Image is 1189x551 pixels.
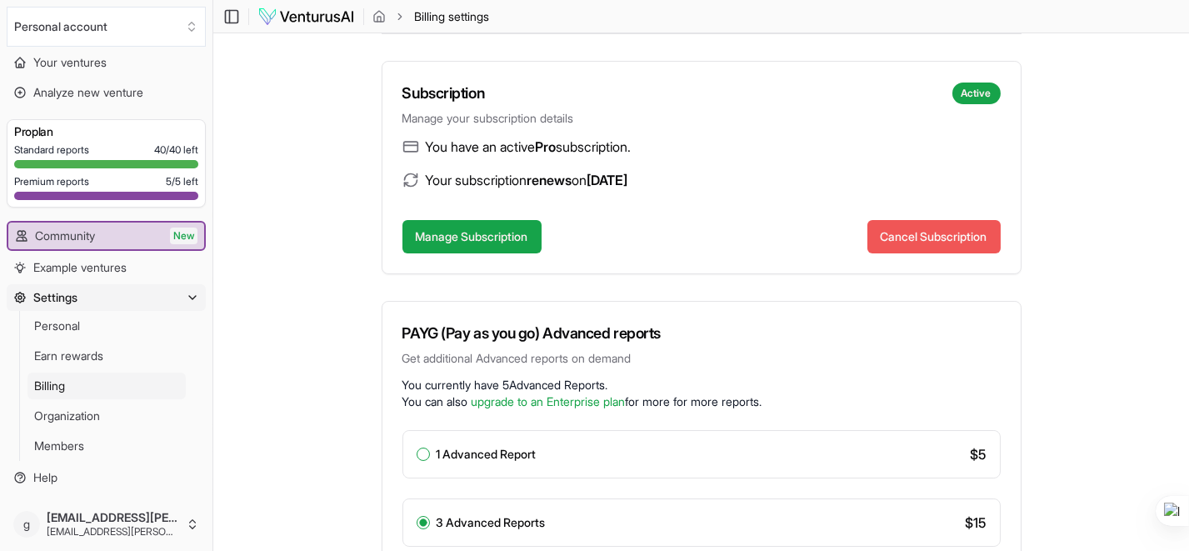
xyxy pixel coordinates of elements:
[166,175,198,188] span: 5 / 5 left
[437,517,546,528] label: 3 Advanced Reports
[27,403,186,429] a: Organization
[557,138,632,155] span: subscription.
[572,172,587,188] span: on
[7,464,206,491] a: Help
[536,138,557,155] span: Pro
[47,525,179,538] span: [EMAIL_ADDRESS][PERSON_NAME][DOMAIN_NAME]
[7,49,206,76] a: Your ventures
[7,504,206,544] button: g[EMAIL_ADDRESS][PERSON_NAME][DOMAIN_NAME][EMAIL_ADDRESS][PERSON_NAME][DOMAIN_NAME]
[154,143,198,157] span: 40 / 40 left
[527,172,572,188] span: renews
[966,513,987,533] span: $ 15
[14,175,89,188] span: Premium reports
[414,8,489,25] span: Billing settings
[170,228,197,244] span: New
[33,54,107,71] span: Your ventures
[7,7,206,47] button: Select an organization
[27,343,186,369] a: Earn rewards
[8,223,204,249] a: CommunityNew
[7,284,206,311] button: Settings
[34,318,80,334] span: Personal
[257,7,355,27] img: logo
[426,138,536,155] span: You have an active
[437,448,537,460] label: 1 Advanced Report
[34,408,100,424] span: Organization
[27,313,186,339] a: Personal
[7,79,206,106] a: Analyze new venture
[27,373,186,399] a: Billing
[402,350,1001,367] p: Get additional Advanced reports on demand
[14,143,89,157] span: Standard reports
[33,469,57,486] span: Help
[33,259,127,276] span: Example ventures
[47,510,179,525] span: [EMAIL_ADDRESS][PERSON_NAME][DOMAIN_NAME]
[402,110,1001,127] p: Manage your subscription details
[7,254,206,281] a: Example ventures
[867,220,1001,253] button: Cancel Subscription
[587,172,628,188] span: [DATE]
[33,289,77,306] span: Settings
[35,228,95,244] span: Community
[372,8,489,25] nav: breadcrumb
[472,394,626,408] a: upgrade to an Enterprise plan
[33,84,143,101] span: Analyze new venture
[402,220,542,253] button: Manage Subscription
[34,378,65,394] span: Billing
[971,444,987,464] span: $ 5
[402,394,762,408] span: You can also for more for more reports.
[27,433,186,459] a: Members
[34,348,103,364] span: Earn rewards
[426,172,527,188] span: Your subscription
[402,377,1001,393] p: You currently have 5 Advanced Reports .
[402,322,1001,345] h3: PAYG (Pay as you go) Advanced reports
[402,82,485,105] h3: Subscription
[13,511,40,538] span: g
[34,438,84,454] span: Members
[14,123,198,140] h3: Pro plan
[952,83,1001,104] div: Active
